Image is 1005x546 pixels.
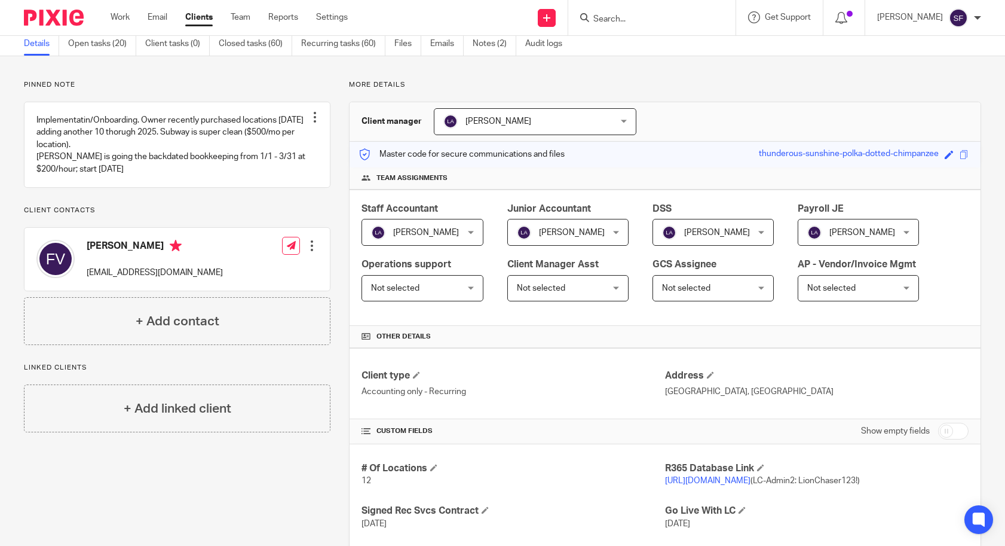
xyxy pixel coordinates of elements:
[24,363,330,373] p: Linked clients
[592,14,700,25] input: Search
[87,267,223,279] p: [EMAIL_ADDRESS][DOMAIN_NAME]
[361,505,665,517] h4: Signed Rec Svcs Contract
[371,284,419,292] span: Not selected
[665,520,690,528] span: [DATE]
[361,370,665,382] h4: Client type
[949,8,968,28] img: svg%3E
[231,11,250,23] a: Team
[507,204,591,213] span: Junior Accountant
[473,32,516,56] a: Notes (2)
[170,240,182,252] i: Primary
[393,228,459,237] span: [PERSON_NAME]
[829,228,895,237] span: [PERSON_NAME]
[219,32,292,56] a: Closed tasks (60)
[316,11,348,23] a: Settings
[361,462,665,475] h4: # Of Locations
[443,114,458,129] img: svg%3E
[665,505,969,517] h4: Go Live With LC
[665,370,969,382] h4: Address
[124,399,231,418] h4: + Add linked client
[394,32,421,56] a: Files
[87,240,223,255] h4: [PERSON_NAME]
[665,462,969,475] h4: R365 Database Link
[301,32,385,56] a: Recurring tasks (60)
[36,240,75,278] img: svg%3E
[877,11,943,23] p: [PERSON_NAME]
[361,204,438,213] span: Staff Accountant
[349,80,981,90] p: More details
[662,225,676,240] img: svg%3E
[465,117,531,126] span: [PERSON_NAME]
[24,206,330,215] p: Client contacts
[376,173,448,183] span: Team assignments
[136,312,219,331] h4: + Add contact
[361,520,387,528] span: [DATE]
[765,13,811,22] span: Get Support
[111,11,130,23] a: Work
[185,11,213,23] a: Clients
[807,284,856,292] span: Not selected
[539,228,605,237] span: [PERSON_NAME]
[759,148,939,161] div: thunderous-sunshine-polka-dotted-chimpanzee
[807,225,822,240] img: svg%3E
[148,11,167,23] a: Email
[652,204,672,213] span: DSS
[798,204,844,213] span: Payroll JE
[361,260,451,269] span: Operations support
[652,260,716,269] span: GCS Assignee
[430,32,464,56] a: Emails
[684,228,750,237] span: [PERSON_NAME]
[371,225,385,240] img: svg%3E
[376,332,431,341] span: Other details
[517,225,531,240] img: svg%3E
[665,386,969,398] p: [GEOGRAPHIC_DATA], [GEOGRAPHIC_DATA]
[507,260,599,269] span: Client Manager Asst
[798,260,916,269] span: AP - Vendor/Invoice Mgmt
[24,80,330,90] p: Pinned note
[861,425,930,437] label: Show empty fields
[665,477,750,485] a: [URL][DOMAIN_NAME]
[24,32,59,56] a: Details
[361,477,371,485] span: 12
[361,115,422,127] h3: Client manager
[665,477,860,485] span: (LC-Admin2: LionChaser123!)
[68,32,136,56] a: Open tasks (20)
[361,386,665,398] p: Accounting only - Recurring
[525,32,571,56] a: Audit logs
[361,426,665,436] h4: CUSTOM FIELDS
[359,148,565,160] p: Master code for secure communications and files
[517,284,565,292] span: Not selected
[662,284,710,292] span: Not selected
[268,11,298,23] a: Reports
[24,10,84,26] img: Pixie
[145,32,210,56] a: Client tasks (0)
